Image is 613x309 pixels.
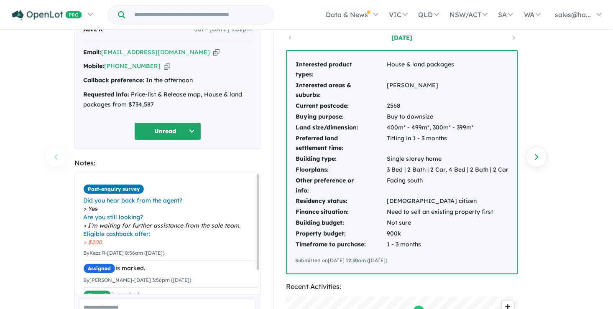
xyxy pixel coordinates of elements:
div: Submitted on [DATE] 12:30am ([DATE]) [295,256,509,265]
td: Timeframe to purchase: [295,239,386,250]
td: 400m² - 499m², 300m² - 399m² [386,122,509,133]
td: Land size/dimension: [295,122,386,133]
td: Need to sell an existing property first [386,207,509,218]
span: Did you hear back from the agent? [83,196,258,205]
td: [DEMOGRAPHIC_DATA] citizen [386,196,509,207]
div: is marked. [83,263,258,274]
div: In the afternoon [83,76,252,86]
input: Try estate name, suburb, builder or developer [127,6,272,24]
td: Buy to downsize [386,111,509,122]
td: House & land packages [386,59,509,80]
td: 2568 [386,101,509,111]
small: By Kezz R - [DATE] 8:56am ([DATE]) [83,250,164,256]
span: $200 [83,238,258,246]
strong: Email: [83,48,101,56]
td: Single storey home [386,154,509,165]
button: Copy [164,62,170,71]
td: Finance situation: [295,207,386,218]
span: Are you still looking? [83,213,258,221]
a: [DATE] [366,33,437,42]
td: Building budget: [295,218,386,228]
td: Preferred land settlement time: [295,133,386,154]
td: 1 - 3 months [386,239,509,250]
td: Buying purpose: [295,111,386,122]
span: Yes [83,205,258,213]
small: By [PERSON_NAME] - [DATE] 3:56pm ([DATE]) [83,277,191,283]
td: Floorplans: [295,165,386,175]
strong: Callback preference: [83,76,144,84]
i: Eligible cashback offer: [83,230,150,238]
td: Other preference or info: [295,175,386,196]
strong: Mobile: [83,62,104,70]
td: 3 Bed | 2 Bath | 2 Car, 4 Bed | 2 Bath | 2 Car [386,165,509,175]
div: Price-list & Release map, House & land packages from $734,587 [83,90,252,110]
span: sales@ha... [555,10,591,19]
td: Interested product types: [295,59,386,80]
td: Titling in 1 - 3 months [386,133,509,154]
td: [PERSON_NAME] [386,80,509,101]
td: Facing south [386,175,509,196]
td: Interested areas & suburbs: [295,80,386,101]
a: [PHONE_NUMBER] [104,62,161,70]
td: Not sure [386,218,509,228]
strong: Requested info: [83,91,129,98]
td: Property budget: [295,228,386,239]
span: Post-enquiry survey [83,184,144,194]
a: [EMAIL_ADDRESS][DOMAIN_NAME] [101,48,210,56]
span: Assigned [83,263,115,274]
div: Recent Activities: [286,281,518,292]
td: 900k [386,228,509,239]
button: Copy [213,48,220,57]
td: Residency status: [295,196,386,207]
span: I'm waiting for further assistance from the sale team. [83,221,258,230]
img: Openlot PRO Logo White [12,10,82,20]
div: Notes: [74,157,261,169]
td: Current postcode: [295,101,386,111]
button: Unread [134,122,201,140]
td: Building type: [295,154,386,165]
